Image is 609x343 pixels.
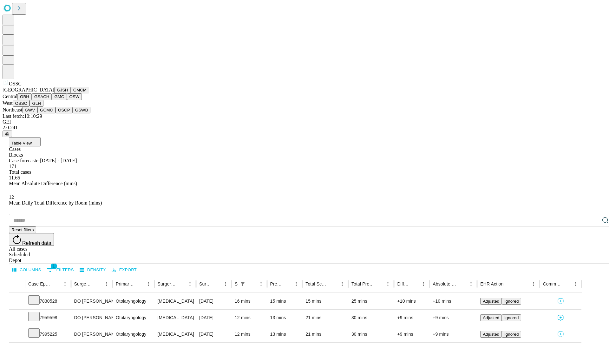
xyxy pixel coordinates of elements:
button: Sort [93,279,102,288]
div: 21 mins [305,326,345,342]
div: [MEDICAL_DATA] INSERTION TUBE [MEDICAL_DATA] [158,310,193,326]
span: Refresh data [22,240,51,246]
div: +9 mins [433,310,474,326]
button: Menu [186,279,194,288]
button: Expand [12,329,22,340]
button: Reset filters [9,226,36,233]
button: OSW [67,93,82,100]
button: Adjusted [480,314,502,321]
button: Ignored [502,314,521,321]
span: 11.65 [9,175,20,180]
div: Comments [543,281,561,286]
div: Surgery Date [199,281,212,286]
div: 7959598 [28,310,68,326]
div: Otolaryngology [116,310,151,326]
button: Menu [61,279,69,288]
span: Ignored [504,332,519,337]
button: Select columns [10,265,43,275]
button: Menu [144,279,153,288]
button: GSACH [32,93,52,100]
button: OSCP [56,107,73,113]
div: 2.0.241 [3,125,606,131]
button: Show filters [45,265,75,275]
div: [DATE] [199,293,228,309]
div: GEI [3,119,606,125]
button: GJSH [54,87,71,93]
button: Show filters [238,279,247,288]
button: Export [110,265,138,275]
button: Sort [329,279,338,288]
button: GWV [22,107,37,113]
button: Adjusted [480,298,502,305]
button: Menu [467,279,475,288]
div: DO [PERSON_NAME] [PERSON_NAME] [74,293,109,309]
div: Scheduled In Room Duration [235,281,238,286]
span: Adjusted [483,299,499,304]
button: Sort [410,279,419,288]
button: Expand [12,296,22,307]
div: 13 mins [270,310,299,326]
div: Primary Service [116,281,134,286]
div: Surgeon Name [74,281,93,286]
div: 16 mins [235,293,264,309]
div: 7830528 [28,293,68,309]
button: Refresh data [9,233,54,246]
button: Sort [562,279,571,288]
div: Difference [397,281,409,286]
button: Sort [212,279,221,288]
div: 30 mins [351,326,391,342]
button: Ignored [502,298,521,305]
div: Predicted In Room Duration [270,281,283,286]
button: GCMC [37,107,56,113]
div: Absolute Difference [433,281,457,286]
button: Sort [135,279,144,288]
button: Menu [102,279,111,288]
button: Menu [221,279,230,288]
span: West [3,100,13,106]
button: Menu [257,279,265,288]
button: Menu [571,279,580,288]
div: +9 mins [397,310,426,326]
button: Sort [52,279,61,288]
button: Sort [177,279,186,288]
button: Adjusted [480,331,502,338]
button: Menu [383,279,392,288]
div: +9 mins [397,326,426,342]
div: Surgery Name [158,281,176,286]
span: 171 [9,164,16,169]
button: Menu [338,279,347,288]
span: Last fetch: 10:10:29 [3,113,42,119]
div: Otolaryngology [116,326,151,342]
div: +10 mins [433,293,474,309]
span: 1 [51,263,57,269]
span: Reset filters [11,227,34,232]
span: Case forecaster [9,158,40,163]
button: Sort [458,279,467,288]
div: 15 mins [305,293,345,309]
div: Case Epic Id [28,281,51,286]
span: Ignored [504,299,519,304]
button: Sort [504,279,513,288]
div: DO [PERSON_NAME] [PERSON_NAME] [74,310,109,326]
span: Central [3,94,17,99]
div: EHR Action [480,281,503,286]
span: Adjusted [483,315,499,320]
div: 30 mins [351,310,391,326]
button: Density [78,265,108,275]
div: 12 mins [235,326,264,342]
div: 1 active filter [238,279,247,288]
span: Mean Absolute Difference (mins) [9,181,77,186]
div: Total Scheduled Duration [305,281,328,286]
div: 7995225 [28,326,68,342]
div: [MEDICAL_DATA] INSERTION TUBE [MEDICAL_DATA] [158,293,193,309]
button: Sort [283,279,292,288]
div: 25 mins [351,293,391,309]
button: Ignored [502,331,521,338]
button: Sort [248,279,257,288]
span: [GEOGRAPHIC_DATA] [3,87,54,92]
div: 12 mins [235,310,264,326]
span: @ [5,131,10,136]
button: Menu [529,279,538,288]
button: @ [3,131,12,137]
button: Table View [9,137,41,146]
